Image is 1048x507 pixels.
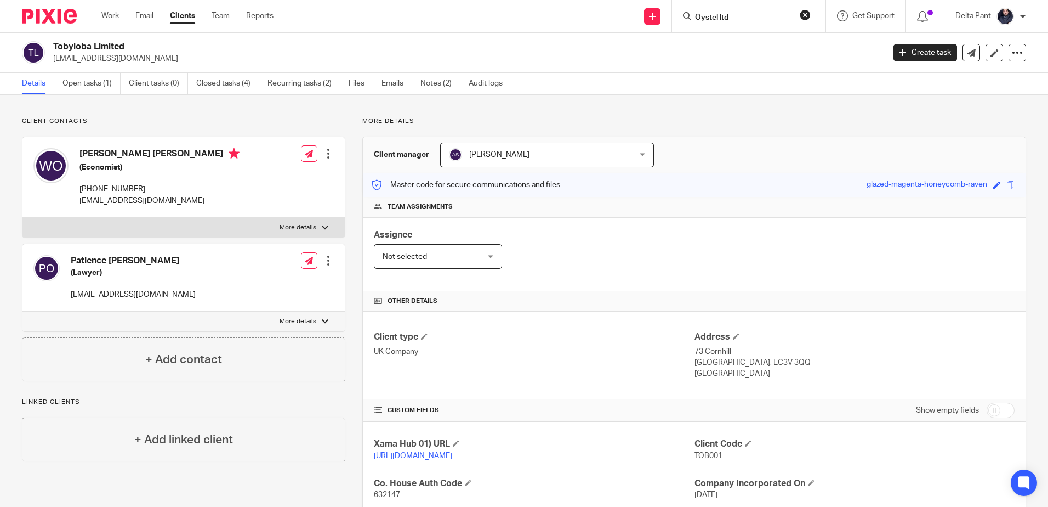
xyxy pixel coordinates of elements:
a: Details [22,73,54,94]
img: dipesh-min.jpg [996,8,1014,25]
h4: Company Incorporated On [694,478,1015,489]
p: [EMAIL_ADDRESS][DOMAIN_NAME] [53,53,877,64]
label: Show empty fields [916,405,979,416]
h3: Client manager [374,149,429,160]
img: svg%3E [22,41,45,64]
p: [EMAIL_ADDRESS][DOMAIN_NAME] [79,195,240,206]
span: Not selected [383,253,427,261]
h4: Client type [374,331,694,343]
p: 73 Cornhill [694,346,1015,357]
span: 632147 [374,491,400,499]
p: More details [362,117,1026,126]
h2: Tobyloba Limited [53,41,712,53]
span: Team assignments [388,202,453,211]
img: svg%3E [33,148,69,183]
h4: Co. House Auth Code [374,478,694,489]
i: Primary [229,148,240,159]
p: Delta Pant [955,10,991,21]
p: [EMAIL_ADDRESS][DOMAIN_NAME] [71,289,196,300]
p: Linked clients [22,398,345,407]
p: [GEOGRAPHIC_DATA] [694,368,1015,379]
h4: CUSTOM FIELDS [374,406,694,415]
a: Audit logs [469,73,511,94]
h5: (Economist) [79,162,240,173]
img: Pixie [22,9,77,24]
span: Get Support [852,12,895,20]
a: Clients [170,10,195,21]
p: UK Company [374,346,694,357]
div: glazed-magenta-honeycomb-raven [867,179,987,191]
p: Client contacts [22,117,345,126]
input: Search [694,13,793,23]
a: Recurring tasks (2) [267,73,340,94]
a: Reports [246,10,274,21]
p: [GEOGRAPHIC_DATA], EC3V 3QQ [694,357,1015,368]
h4: Patience [PERSON_NAME] [71,255,196,267]
p: [PHONE_NUMBER] [79,184,240,195]
a: Files [349,73,373,94]
span: Assignee [374,230,412,239]
p: Master code for secure communications and files [371,179,560,190]
h4: Client Code [694,438,1015,450]
a: Notes (2) [420,73,460,94]
span: [DATE] [694,491,717,499]
a: Work [101,10,119,21]
img: svg%3E [33,255,60,281]
h4: [PERSON_NAME] [PERSON_NAME] [79,148,240,162]
span: Other details [388,297,437,306]
a: Open tasks (1) [62,73,121,94]
a: [URL][DOMAIN_NAME] [374,452,452,460]
a: Email [135,10,153,21]
a: Create task [893,44,957,61]
p: More details [280,223,316,232]
h5: (Lawyer) [71,267,196,278]
a: Closed tasks (4) [196,73,259,94]
p: More details [280,317,316,326]
h4: + Add linked client [134,431,233,448]
a: Client tasks (0) [129,73,188,94]
img: svg%3E [449,148,462,161]
h4: Address [694,331,1015,343]
span: [PERSON_NAME] [469,151,529,159]
button: Clear [800,9,811,20]
span: TOB001 [694,452,722,460]
a: Emails [381,73,412,94]
h4: + Add contact [145,351,222,368]
a: Team [212,10,230,21]
h4: Xama Hub 01) URL [374,438,694,450]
